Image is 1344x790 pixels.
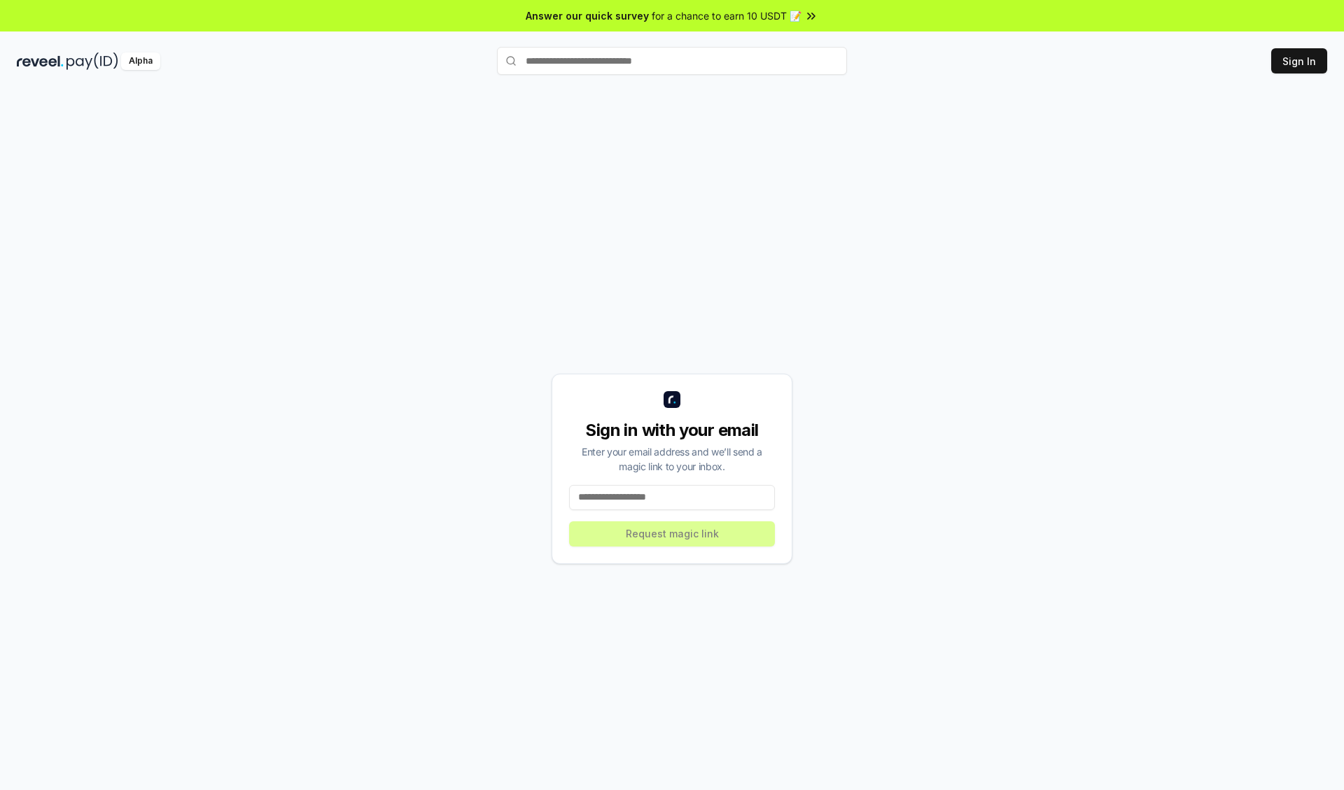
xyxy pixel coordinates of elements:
img: logo_small [664,391,680,408]
img: pay_id [66,52,118,70]
div: Enter your email address and we’ll send a magic link to your inbox. [569,444,775,474]
div: Alpha [121,52,160,70]
span: Answer our quick survey [526,8,649,23]
img: reveel_dark [17,52,64,70]
button: Sign In [1271,48,1327,73]
span: for a chance to earn 10 USDT 📝 [652,8,801,23]
div: Sign in with your email [569,419,775,442]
